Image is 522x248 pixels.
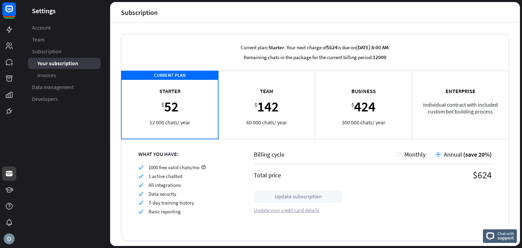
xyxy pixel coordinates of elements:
[32,95,58,103] span: Developers
[149,164,199,171] span: 1000 free valid chats/mo
[149,173,182,179] span: 1 active chatbot
[149,199,194,206] span: 7-day training history
[254,207,319,213] div: Update your credit card details
[32,84,74,91] span: Data management
[149,182,181,188] span: All integrations
[32,48,62,55] span: Subscription
[463,150,492,158] span: (save 20%)
[327,44,337,51] span: $624
[254,171,373,179] div: Total price
[498,230,514,237] span: Chat with
[404,150,425,158] span: Monthly
[138,165,143,170] i: check
[241,44,390,51] p: Current plan: . Your next charge of is due on .
[149,208,181,215] span: Basic reporting
[37,72,56,79] span: Invoices
[5,3,26,23] button: Open LiveChat chat widget
[373,54,386,60] span: 12000
[138,174,143,179] i: check
[28,34,101,45] a: Team
[28,82,101,93] a: Data management
[241,54,390,60] p: Remaining chats in the package for the current billing period:
[268,44,284,51] span: Starter
[28,70,101,81] a: Invoices
[138,150,237,157] div: WHAT YOU HAVE:
[32,24,51,31] span: Account
[37,60,78,67] span: Your subscription
[149,191,176,197] span: Data security
[356,44,388,51] span: [DATE] 8:00 AM
[28,93,101,105] a: Developers
[254,190,342,203] button: Update subscription
[32,36,45,43] span: Team
[28,46,101,57] a: Subscription
[444,150,462,158] span: Annual
[254,150,397,158] div: Billing cycle
[138,182,143,188] i: check
[138,200,143,205] i: check
[28,22,101,33] a: Account
[373,169,492,181] div: $624
[498,235,514,241] span: support
[138,209,143,214] i: check
[18,6,110,15] header: Settings
[121,8,158,16] div: Subscription
[138,191,143,196] i: check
